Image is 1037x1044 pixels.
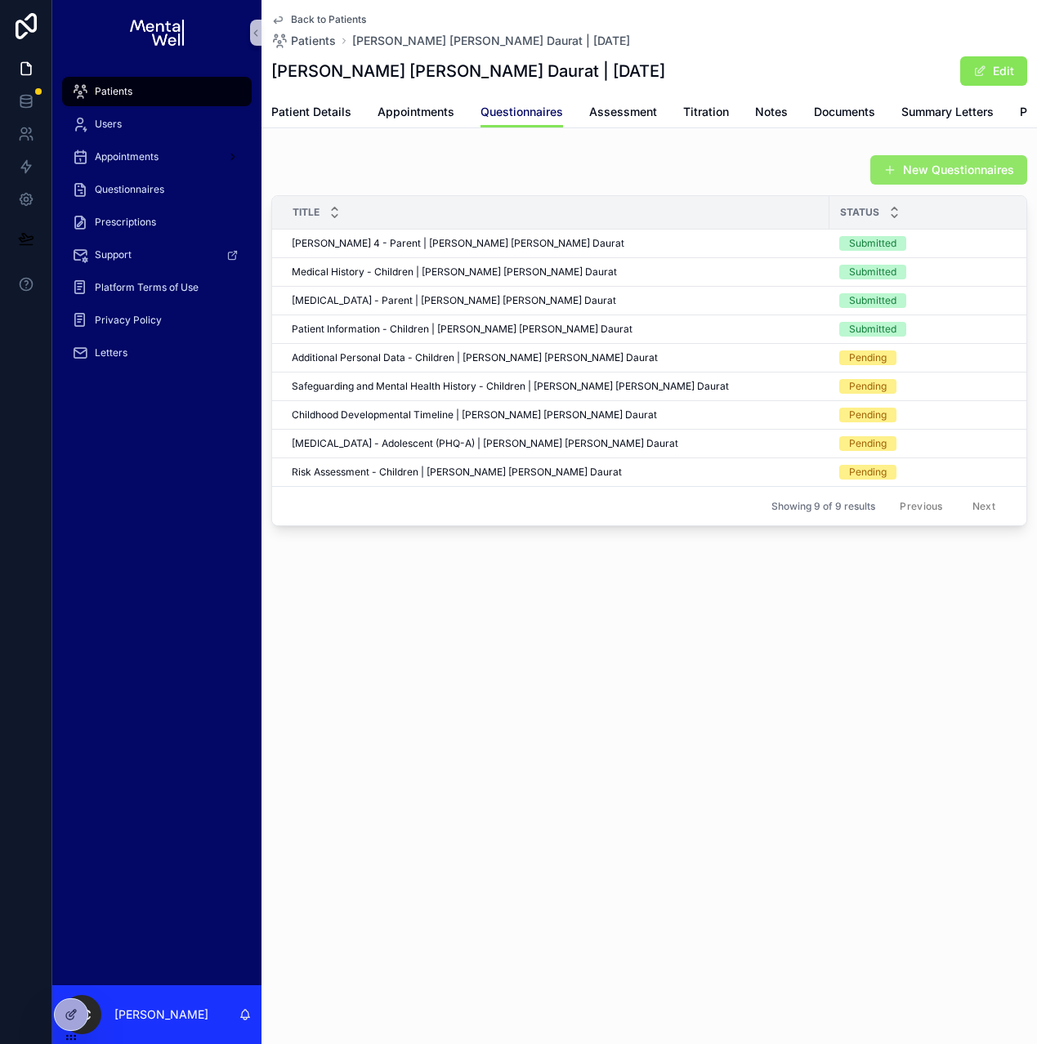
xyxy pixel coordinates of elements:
[901,104,994,120] span: Summary Letters
[755,97,788,130] a: Notes
[849,350,887,365] div: Pending
[481,104,563,120] span: Questionnaires
[378,104,454,120] span: Appointments
[291,13,366,26] span: Back to Patients
[292,265,617,279] span: Medical History - Children | [PERSON_NAME] [PERSON_NAME] Daurat
[271,97,351,130] a: Patient Details
[62,77,252,106] a: Patients
[683,97,729,130] a: Titration
[292,380,729,393] span: Safeguarding and Mental Health History - Children | [PERSON_NAME] [PERSON_NAME] Daurat
[870,155,1027,185] button: New Questionnaires
[849,408,887,422] div: Pending
[292,323,632,336] span: Patient Information - Children | [PERSON_NAME] [PERSON_NAME] Daurat
[292,294,616,307] span: [MEDICAL_DATA] - Parent | [PERSON_NAME] [PERSON_NAME] Daurat
[814,97,875,130] a: Documents
[62,306,252,335] a: Privacy Policy
[292,265,820,279] a: Medical History - Children | [PERSON_NAME] [PERSON_NAME] Daurat
[292,408,657,422] span: Childhood Developmental Timeline | [PERSON_NAME] [PERSON_NAME] Daurat
[95,248,132,261] span: Support
[589,104,657,120] span: Assessment
[95,281,199,294] span: Platform Terms of Use
[95,314,162,327] span: Privacy Policy
[293,206,320,219] span: Title
[292,323,820,336] a: Patient Information - Children | [PERSON_NAME] [PERSON_NAME] Daurat
[62,207,252,237] a: Prescriptions
[292,466,820,479] a: Risk Assessment - Children | [PERSON_NAME] [PERSON_NAME] Daurat
[292,351,658,364] span: Additional Personal Data - Children | [PERSON_NAME] [PERSON_NAME] Daurat
[292,294,820,307] a: [MEDICAL_DATA] - Parent | [PERSON_NAME] [PERSON_NAME] Daurat
[901,97,994,130] a: Summary Letters
[271,13,366,26] a: Back to Patients
[849,322,896,337] div: Submitted
[95,150,159,163] span: Appointments
[271,33,336,49] a: Patients
[62,142,252,172] a: Appointments
[292,351,820,364] a: Additional Personal Data - Children | [PERSON_NAME] [PERSON_NAME] Daurat
[352,33,630,49] a: [PERSON_NAME] [PERSON_NAME] Daurat | [DATE]
[62,109,252,139] a: Users
[130,20,183,46] img: App logo
[849,265,896,279] div: Submitted
[849,379,887,394] div: Pending
[95,118,122,131] span: Users
[849,236,896,251] div: Submitted
[271,104,351,120] span: Patient Details
[292,437,820,450] a: [MEDICAL_DATA] - Adolescent (PHQ-A) | [PERSON_NAME] [PERSON_NAME] Daurat
[291,33,336,49] span: Patients
[292,437,678,450] span: [MEDICAL_DATA] - Adolescent (PHQ-A) | [PERSON_NAME] [PERSON_NAME] Daurat
[62,175,252,204] a: Questionnaires
[114,1006,208,1023] p: [PERSON_NAME]
[292,408,820,422] a: Childhood Developmental Timeline | [PERSON_NAME] [PERSON_NAME] Daurat
[292,237,820,250] a: [PERSON_NAME] 4 - Parent | [PERSON_NAME] [PERSON_NAME] Daurat
[771,500,875,513] span: Showing 9 of 9 results
[589,97,657,130] a: Assessment
[292,466,622,479] span: Risk Assessment - Children | [PERSON_NAME] [PERSON_NAME] Daurat
[95,183,164,196] span: Questionnaires
[683,104,729,120] span: Titration
[481,97,563,128] a: Questionnaires
[62,240,252,270] a: Support
[95,346,127,359] span: Letters
[95,216,156,229] span: Prescriptions
[62,338,252,368] a: Letters
[849,465,887,480] div: Pending
[849,436,887,451] div: Pending
[62,273,252,302] a: Platform Terms of Use
[292,237,624,250] span: [PERSON_NAME] 4 - Parent | [PERSON_NAME] [PERSON_NAME] Daurat
[840,206,879,219] span: Status
[849,293,896,308] div: Submitted
[52,65,261,389] div: scrollable content
[814,104,875,120] span: Documents
[292,380,820,393] a: Safeguarding and Mental Health History - Children | [PERSON_NAME] [PERSON_NAME] Daurat
[755,104,788,120] span: Notes
[378,97,454,130] a: Appointments
[95,85,132,98] span: Patients
[271,60,665,83] h1: [PERSON_NAME] [PERSON_NAME] Daurat | [DATE]
[960,56,1027,86] button: Edit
